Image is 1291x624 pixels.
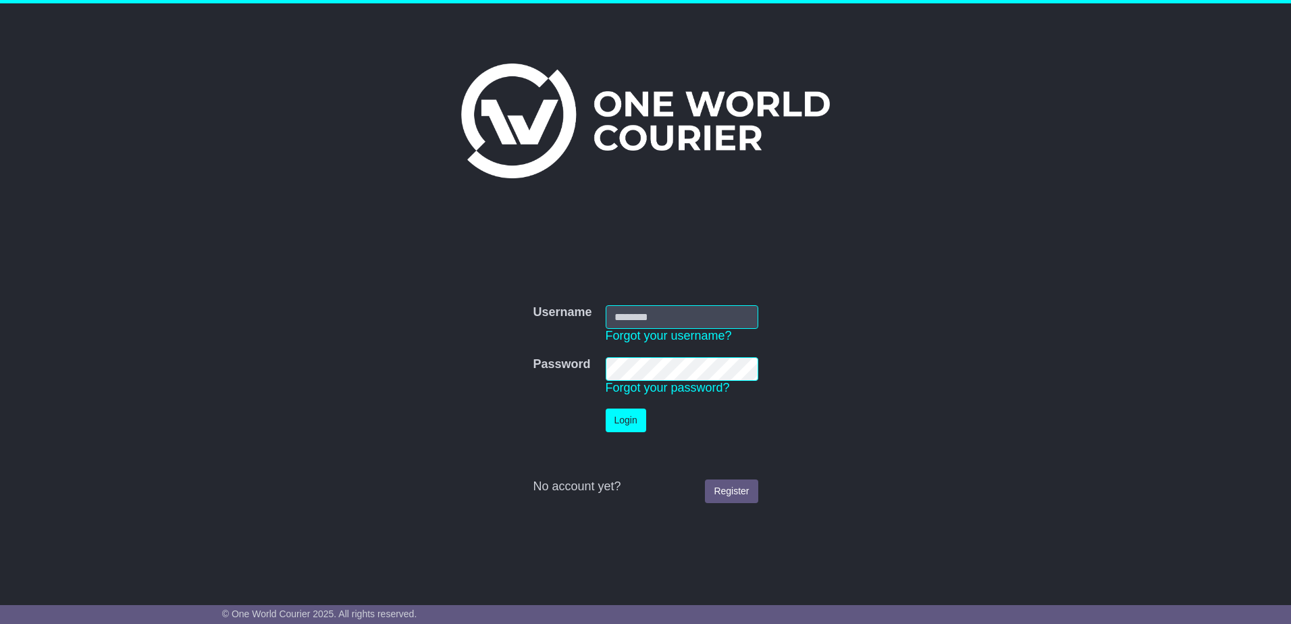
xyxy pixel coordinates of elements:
a: Register [705,479,758,503]
div: No account yet? [533,479,758,494]
label: Password [533,357,590,372]
img: One World [461,63,830,178]
span: © One World Courier 2025. All rights reserved. [222,608,417,619]
button: Login [606,409,646,432]
a: Forgot your password? [606,381,730,394]
a: Forgot your username? [606,329,732,342]
label: Username [533,305,591,320]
